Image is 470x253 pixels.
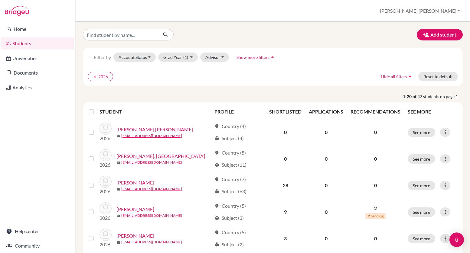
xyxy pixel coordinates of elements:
[214,202,246,210] div: Country (5)
[200,53,229,62] button: Advisor
[116,187,120,191] span: mail
[365,213,386,219] span: 2 pending
[408,181,435,190] button: See more
[214,188,246,195] div: Subject (63)
[381,74,407,79] span: Hide all filters
[266,225,305,252] td: 3
[1,23,74,35] a: Home
[158,53,198,62] button: Grad Year(1)
[100,241,112,248] p: 2026
[214,230,219,235] span: location_on
[100,135,112,142] p: 2026
[100,104,211,119] th: STUDENT
[214,242,219,247] span: local_library
[116,232,154,239] a: [PERSON_NAME]
[266,104,305,119] th: SHORTLISTED
[121,133,182,139] a: [EMAIL_ADDRESS][DOMAIN_NAME]
[408,154,435,164] button: See more
[116,241,120,244] span: mail
[1,67,74,79] a: Documents
[266,172,305,199] td: 28
[269,54,276,60] i: arrow_drop_up
[417,29,463,40] button: Add student
[408,128,435,137] button: See more
[237,55,269,60] span: Show more filters
[214,214,244,222] div: Subject (3)
[183,55,188,60] span: (1)
[121,239,182,245] a: [EMAIL_ADDRESS][DOMAIN_NAME]
[121,160,182,165] a: [EMAIL_ADDRESS][DOMAIN_NAME]
[88,55,93,59] i: filter_list
[408,234,435,243] button: See more
[100,161,112,168] p: 2026
[407,73,413,79] i: arrow_drop_up
[116,179,154,186] a: [PERSON_NAME]
[1,240,74,252] a: Community
[1,82,74,94] a: Analytics
[94,54,111,60] span: Filter by
[1,225,74,237] a: Help center
[100,229,112,241] img: Burrows, Annie
[100,214,112,222] p: 2026
[347,104,404,119] th: RECOMMENDATIONS
[351,235,400,242] p: 0
[88,72,113,81] button: clear2026
[266,146,305,172] td: 0
[266,119,305,146] td: 0
[116,161,120,165] span: mail
[100,188,112,195] p: 2026
[214,136,219,141] span: local_library
[116,152,205,160] a: [PERSON_NAME], [GEOGRAPHIC_DATA]
[403,93,423,100] strong: 1-20 of 47
[351,182,400,189] p: 0
[351,155,400,162] p: 0
[214,161,246,168] div: Subject (11)
[418,72,458,81] button: Reset to default
[211,104,266,119] th: PROFILE
[5,6,29,16] img: Bridge-U
[100,149,112,161] img: Befus, Siena
[83,29,158,40] input: Find student by name...
[214,149,246,156] div: Country (5)
[214,176,246,183] div: Country (7)
[1,52,74,64] a: Universities
[116,214,120,218] span: mail
[408,207,435,217] button: See more
[214,229,246,236] div: Country (5)
[305,119,347,146] td: 0
[214,216,219,220] span: local_library
[214,150,219,155] span: location_on
[113,53,156,62] button: Account Status
[305,225,347,252] td: 0
[214,124,219,129] span: location_on
[121,186,182,192] a: [EMAIL_ADDRESS][DOMAIN_NAME]
[231,53,281,62] button: Show more filtersarrow_drop_up
[116,134,120,138] span: mail
[351,205,400,212] p: 2
[377,5,463,17] button: [PERSON_NAME] [PERSON_NAME]
[100,176,112,188] img: Bell-Cross, Olivia
[121,213,182,218] a: [EMAIL_ADDRESS][DOMAIN_NAME]
[376,72,418,81] button: Hide all filtersarrow_drop_up
[214,123,246,130] div: Country (4)
[214,177,219,182] span: location_on
[404,104,460,119] th: SEE MORE
[116,206,154,213] a: [PERSON_NAME]
[100,202,112,214] img: Bhagat, Neel
[449,232,464,247] div: Open Intercom Messenger
[305,199,347,225] td: 0
[305,104,347,119] th: APPLICATIONS
[305,146,347,172] td: 0
[305,172,347,199] td: 0
[351,129,400,136] p: 0
[214,203,219,208] span: location_on
[116,126,193,133] a: [PERSON_NAME] [PERSON_NAME]
[1,37,74,50] a: Students
[266,199,305,225] td: 9
[93,75,97,79] i: clear
[214,135,244,142] div: Subject (4)
[100,123,112,135] img: Acheampong, Nana Kwame
[214,189,219,194] span: local_library
[214,162,219,167] span: local_library
[214,241,244,248] div: Subject (2)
